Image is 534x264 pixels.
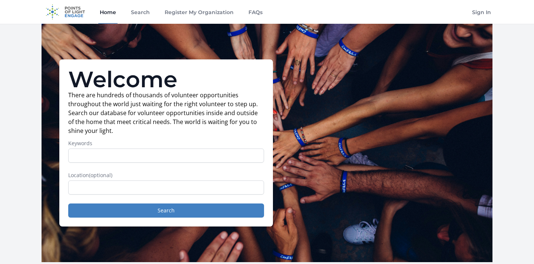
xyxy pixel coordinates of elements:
[68,203,264,218] button: Search
[89,172,112,179] span: (optional)
[68,91,264,135] p: There are hundreds of thousands of volunteer opportunities throughout the world just waiting for ...
[68,68,264,91] h1: Welcome
[68,172,264,179] label: Location
[68,140,264,147] label: Keywords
